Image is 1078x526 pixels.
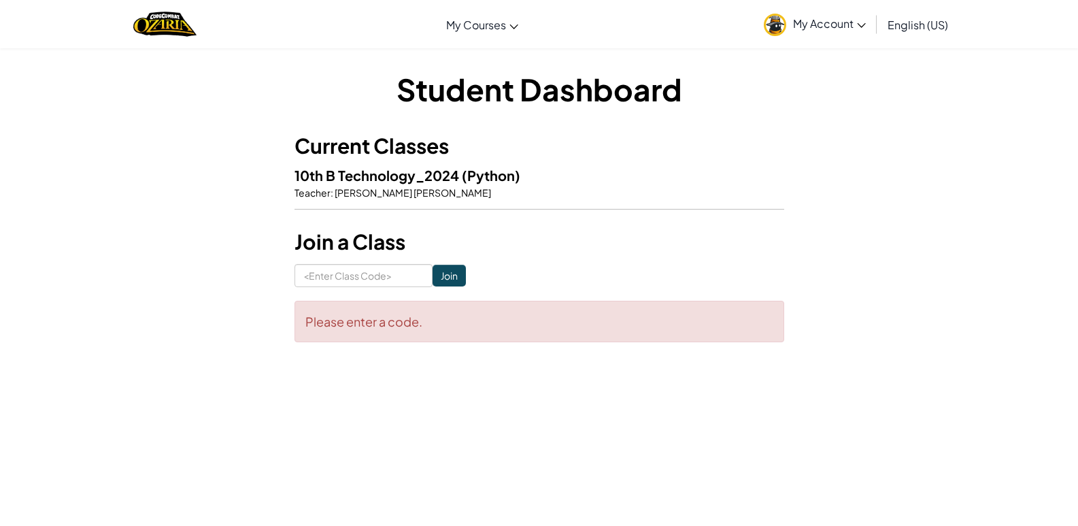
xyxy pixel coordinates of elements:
[757,3,873,46] a: My Account
[294,186,331,199] span: Teacher
[294,167,462,184] span: 10th B Technology_2024
[462,167,520,184] span: (Python)
[294,68,784,110] h1: Student Dashboard
[333,186,491,199] span: [PERSON_NAME] [PERSON_NAME]
[764,14,786,36] img: avatar
[331,186,333,199] span: :
[446,18,506,32] span: My Courses
[294,131,784,161] h3: Current Classes
[793,16,866,31] span: My Account
[439,6,525,43] a: My Courses
[294,264,433,287] input: <Enter Class Code>
[888,18,948,32] span: English (US)
[294,227,784,257] h3: Join a Class
[133,10,197,38] img: Home
[294,301,784,342] div: Please enter a code.
[433,265,466,286] input: Join
[133,10,197,38] a: Ozaria by CodeCombat logo
[881,6,955,43] a: English (US)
